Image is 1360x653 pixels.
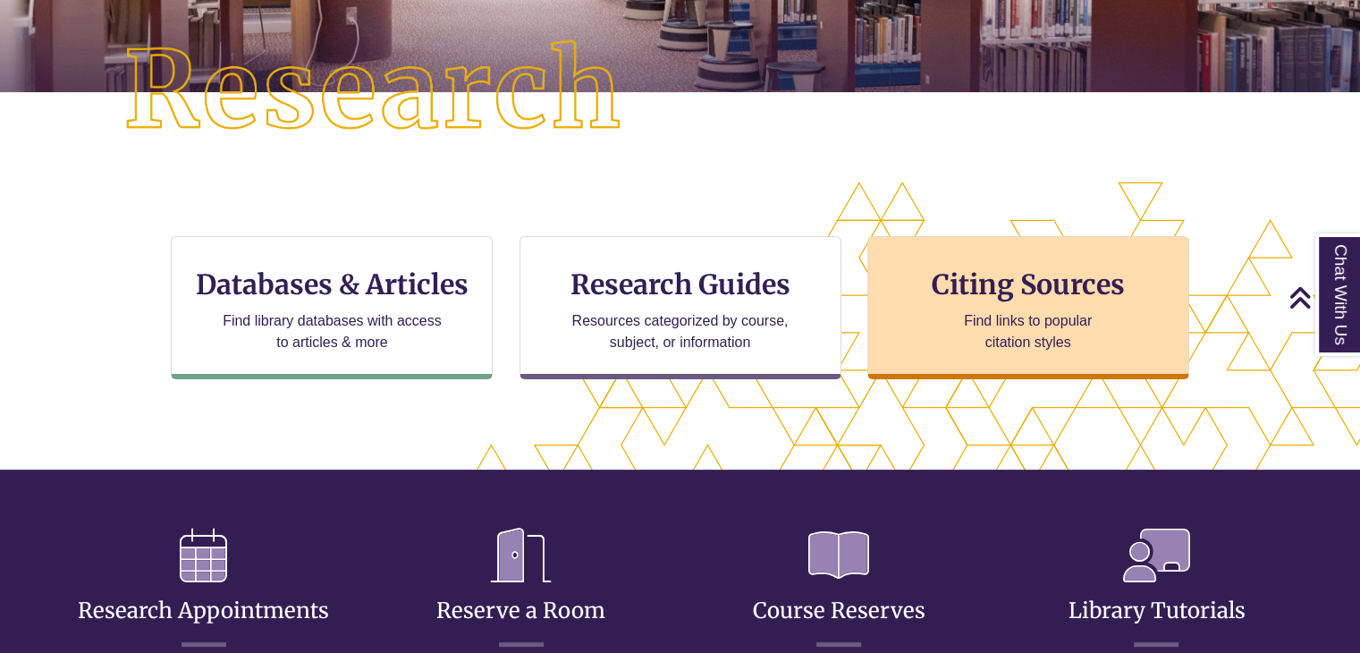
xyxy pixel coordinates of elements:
a: Library Tutorials [1068,554,1245,624]
h3: Citing Sources [919,267,1137,301]
a: Back to Top [1288,285,1356,310]
p: Find links to popular citation styles [941,310,1115,353]
a: Research Appointments [78,554,329,624]
h3: Research Guides [535,267,826,301]
a: Course Reserves [753,554,925,624]
a: Citing Sources Find links to popular citation styles [867,236,1189,379]
p: Resources categorized by course, subject, or information [563,310,797,353]
a: Databases & Articles Find library databases with access to articles & more [171,236,493,379]
h3: Databases & Articles [186,267,477,301]
a: Reserve a Room [436,554,605,624]
a: Research Guides Resources categorized by course, subject, or information [520,236,841,379]
p: Find library databases with access to articles & more [215,310,449,353]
